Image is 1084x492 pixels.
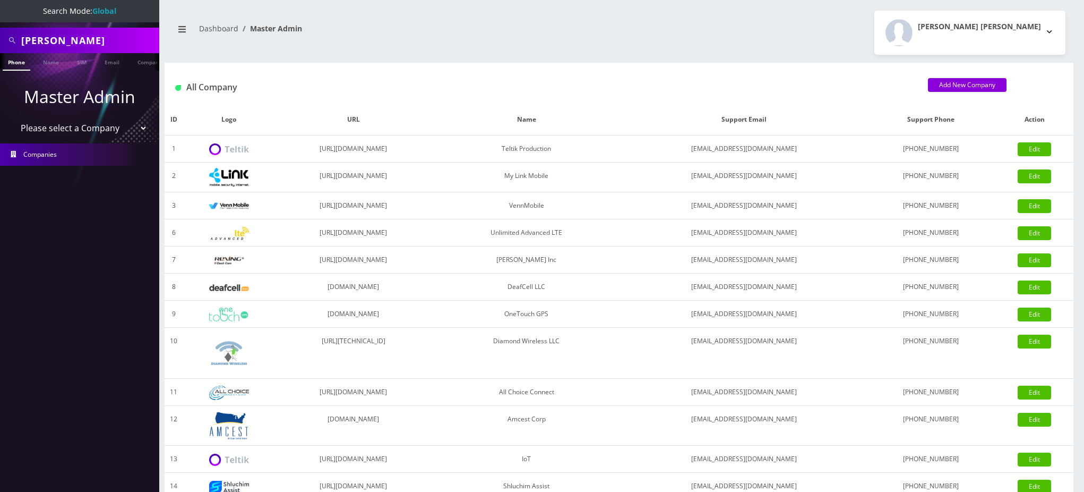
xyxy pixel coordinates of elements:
[432,135,621,163] td: Teltik Production
[866,301,996,328] td: [PHONE_NUMBER]
[209,411,249,440] img: Amcest Corp
[621,379,866,406] td: [EMAIL_ADDRESS][DOMAIN_NAME]
[275,135,432,163] td: [URL][DOMAIN_NAME]
[918,22,1041,31] h2: [PERSON_NAME] [PERSON_NAME]
[165,446,183,473] td: 13
[432,301,621,328] td: OneTouch GPS
[275,301,432,328] td: [DOMAIN_NAME]
[275,104,432,135] th: URL
[275,219,432,247] td: [URL][DOMAIN_NAME]
[866,379,996,406] td: [PHONE_NUMBER]
[621,446,866,473] td: [EMAIL_ADDRESS][DOMAIN_NAME]
[1018,142,1051,156] a: Edit
[621,219,866,247] td: [EMAIL_ADDRESS][DOMAIN_NAME]
[432,104,621,135] th: Name
[432,446,621,473] td: IoT
[866,163,996,192] td: [PHONE_NUMBER]
[132,53,168,70] a: Company
[183,104,275,135] th: Logo
[866,406,996,446] td: [PHONE_NUMBER]
[866,135,996,163] td: [PHONE_NUMBER]
[866,328,996,379] td: [PHONE_NUMBER]
[866,247,996,274] td: [PHONE_NUMBER]
[238,23,302,34] li: Master Admin
[275,247,432,274] td: [URL][DOMAIN_NAME]
[432,274,621,301] td: DeafCell LLC
[72,53,92,70] a: SIM
[1018,253,1051,267] a: Edit
[165,135,183,163] td: 1
[99,53,125,70] a: Email
[3,53,30,71] a: Phone
[165,301,183,328] td: 9
[209,454,249,466] img: IoT
[1018,281,1051,294] a: Edit
[209,143,249,156] img: Teltik Production
[621,301,866,328] td: [EMAIL_ADDRESS][DOMAIN_NAME]
[432,247,621,274] td: [PERSON_NAME] Inc
[1018,226,1051,240] a: Edit
[621,247,866,274] td: [EMAIL_ADDRESS][DOMAIN_NAME]
[209,333,249,373] img: Diamond Wireless LLC
[928,78,1006,92] a: Add New Company
[866,219,996,247] td: [PHONE_NUMBER]
[209,227,249,240] img: Unlimited Advanced LTE
[874,11,1065,55] button: [PERSON_NAME] [PERSON_NAME]
[173,18,611,48] nav: breadcrumb
[432,192,621,219] td: VennMobile
[175,85,181,91] img: All Company
[621,274,866,301] td: [EMAIL_ADDRESS][DOMAIN_NAME]
[1018,453,1051,466] a: Edit
[866,446,996,473] td: [PHONE_NUMBER]
[165,219,183,247] td: 6
[275,163,432,192] td: [URL][DOMAIN_NAME]
[1018,199,1051,213] a: Edit
[209,308,249,321] img: OneTouch GPS
[432,406,621,446] td: Amcest Corp
[165,379,183,406] td: 11
[621,104,866,135] th: Support Email
[92,6,116,16] strong: Global
[621,163,866,192] td: [EMAIL_ADDRESS][DOMAIN_NAME]
[866,104,996,135] th: Support Phone
[209,386,249,400] img: All Choice Connect
[275,274,432,301] td: [DOMAIN_NAME]
[209,284,249,291] img: DeafCell LLC
[275,446,432,473] td: [URL][DOMAIN_NAME]
[996,104,1073,135] th: Action
[275,406,432,446] td: [DOMAIN_NAME]
[866,192,996,219] td: [PHONE_NUMBER]
[43,6,116,16] span: Search Mode:
[275,192,432,219] td: [URL][DOMAIN_NAME]
[209,256,249,266] img: Rexing Inc
[621,192,866,219] td: [EMAIL_ADDRESS][DOMAIN_NAME]
[209,202,249,210] img: VennMobile
[165,406,183,446] td: 12
[621,328,866,379] td: [EMAIL_ADDRESS][DOMAIN_NAME]
[199,23,238,33] a: Dashboard
[23,150,57,159] span: Companies
[1018,308,1051,321] a: Edit
[432,379,621,406] td: All Choice Connect
[1018,386,1051,400] a: Edit
[165,163,183,192] td: 2
[165,247,183,274] td: 7
[175,82,912,92] h1: All Company
[432,163,621,192] td: My Link Mobile
[432,219,621,247] td: Unlimited Advanced LTE
[275,379,432,406] td: [URL][DOMAIN_NAME]
[209,168,249,186] img: My Link Mobile
[1018,335,1051,349] a: Edit
[165,192,183,219] td: 3
[165,104,183,135] th: ID
[275,328,432,379] td: [URL][TECHNICAL_ID]
[432,328,621,379] td: Diamond Wireless LLC
[165,328,183,379] td: 10
[621,135,866,163] td: [EMAIL_ADDRESS][DOMAIN_NAME]
[165,274,183,301] td: 8
[866,274,996,301] td: [PHONE_NUMBER]
[38,53,64,70] a: Name
[1018,169,1051,183] a: Edit
[21,30,157,50] input: Search All Companies
[1018,413,1051,427] a: Edit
